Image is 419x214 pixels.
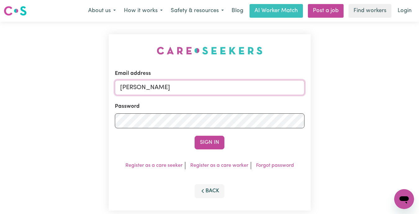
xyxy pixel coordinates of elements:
button: Safety & resources [167,4,228,17]
a: AI Worker Match [250,4,303,18]
button: How it works [120,4,167,17]
label: Email address [115,70,151,78]
button: Sign In [195,136,224,149]
a: Find workers [349,4,391,18]
input: Email address [115,80,304,95]
a: Blog [228,4,247,18]
a: Register as a care seeker [125,163,182,168]
a: Login [394,4,415,18]
iframe: Button to launch messaging window [394,189,414,209]
img: Careseekers logo [4,5,27,16]
label: Password [115,102,140,111]
a: Careseekers logo [4,4,27,18]
button: About us [84,4,120,17]
a: Register as a care worker [190,163,248,168]
button: Back [195,184,224,198]
a: Forgot password [256,163,294,168]
a: Post a job [308,4,344,18]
